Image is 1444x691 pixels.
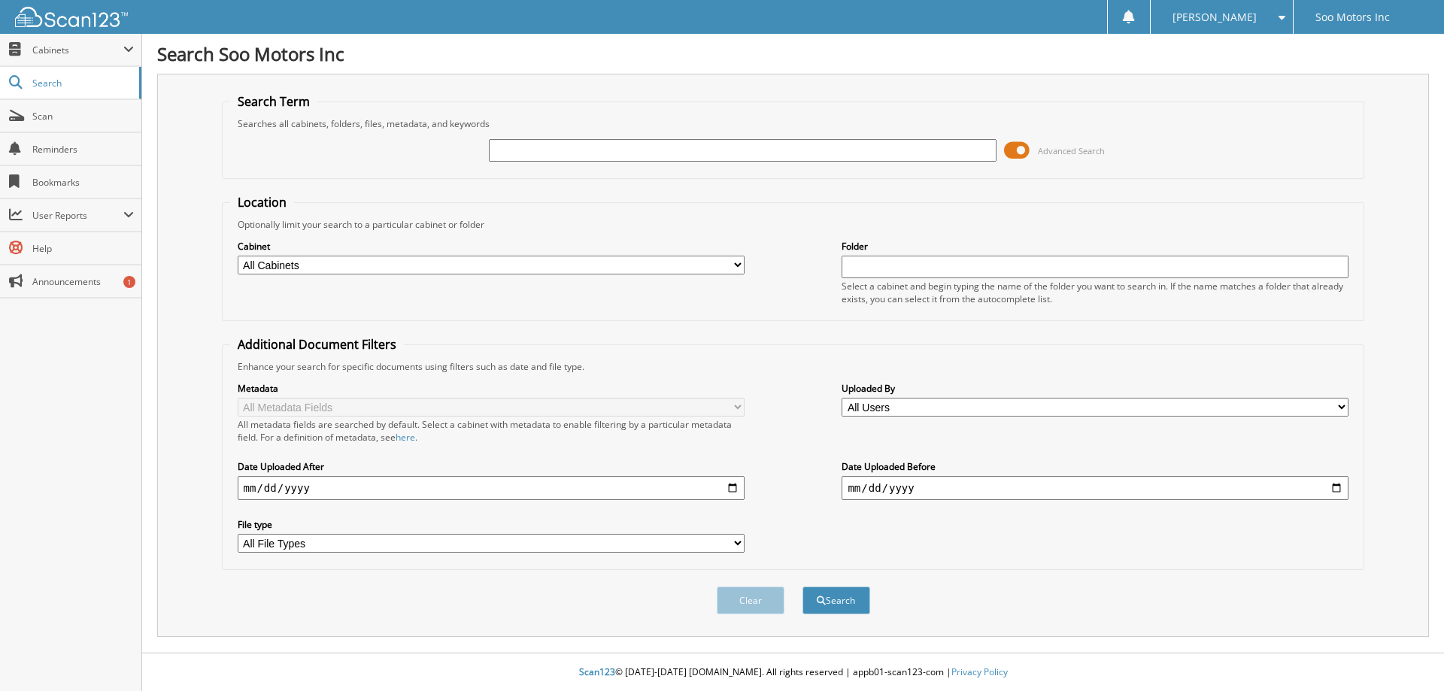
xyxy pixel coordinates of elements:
span: Help [32,242,134,255]
div: © [DATE]-[DATE] [DOMAIN_NAME]. All rights reserved | appb01-scan123-com | [142,654,1444,691]
img: scan123-logo-white.svg [15,7,128,27]
label: Metadata [238,382,745,395]
a: Privacy Policy [951,665,1008,678]
legend: Search Term [230,93,317,110]
label: Cabinet [238,240,745,253]
span: Search [32,77,132,89]
h1: Search Soo Motors Inc [157,41,1429,66]
label: Date Uploaded Before [842,460,1348,473]
label: Uploaded By [842,382,1348,395]
div: 1 [123,276,135,288]
span: Soo Motors Inc [1315,13,1390,22]
span: Bookmarks [32,176,134,189]
legend: Location [230,194,294,211]
div: Optionally limit your search to a particular cabinet or folder [230,218,1357,231]
input: start [238,476,745,500]
label: Date Uploaded After [238,460,745,473]
span: [PERSON_NAME] [1172,13,1257,22]
div: Searches all cabinets, folders, files, metadata, and keywords [230,117,1357,130]
label: Folder [842,240,1348,253]
div: Select a cabinet and begin typing the name of the folder you want to search in. If the name match... [842,280,1348,305]
label: File type [238,518,745,531]
button: Clear [717,586,784,614]
button: Search [802,586,870,614]
span: Reminders [32,143,134,156]
span: Scan [32,110,134,123]
div: All metadata fields are searched by default. Select a cabinet with metadata to enable filtering b... [238,418,745,444]
span: Advanced Search [1038,145,1105,156]
span: Announcements [32,275,134,288]
span: User Reports [32,209,123,222]
input: end [842,476,1348,500]
div: Enhance your search for specific documents using filters such as date and file type. [230,360,1357,373]
a: here [396,431,415,444]
span: Scan123 [579,665,615,678]
span: Cabinets [32,44,123,56]
legend: Additional Document Filters [230,336,404,353]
